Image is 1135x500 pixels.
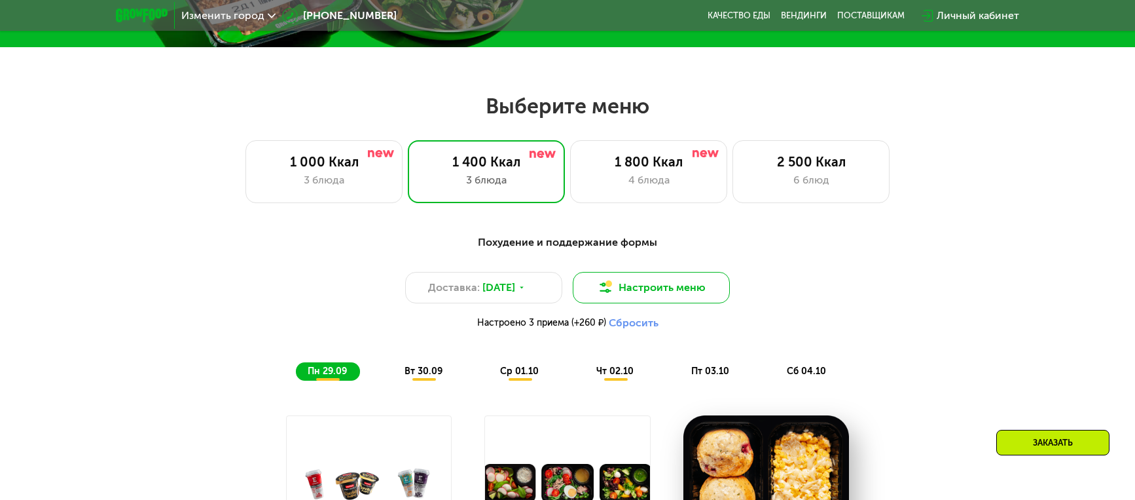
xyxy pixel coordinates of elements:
[428,280,480,296] span: Доставка:
[282,8,397,24] a: [PHONE_NUMBER]
[573,272,730,303] button: Настроить меню
[259,172,389,188] div: 3 блюда
[477,318,606,328] span: Настроено 3 приема (+260 ₽)
[584,172,713,188] div: 4 блюда
[837,10,905,21] div: поставщикам
[259,154,389,170] div: 1 000 Ккал
[422,172,551,188] div: 3 блюда
[691,366,729,377] span: пт 03.10
[781,10,827,21] a: Вендинги
[584,154,713,170] div: 1 800 Ккал
[181,10,264,21] span: Изменить город
[787,366,826,377] span: сб 04.10
[180,235,955,251] div: Похудение и поддержание формы
[746,154,876,170] div: 2 500 Ккал
[405,366,442,377] span: вт 30.09
[996,430,1109,455] div: Заказать
[596,366,634,377] span: чт 02.10
[937,8,1019,24] div: Личный кабинет
[308,366,347,377] span: пн 29.09
[746,172,876,188] div: 6 блюд
[500,366,539,377] span: ср 01.10
[42,93,1093,119] h2: Выберите меню
[482,280,515,296] span: [DATE]
[609,317,658,330] button: Сбросить
[708,10,770,21] a: Качество еды
[422,154,551,170] div: 1 400 Ккал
